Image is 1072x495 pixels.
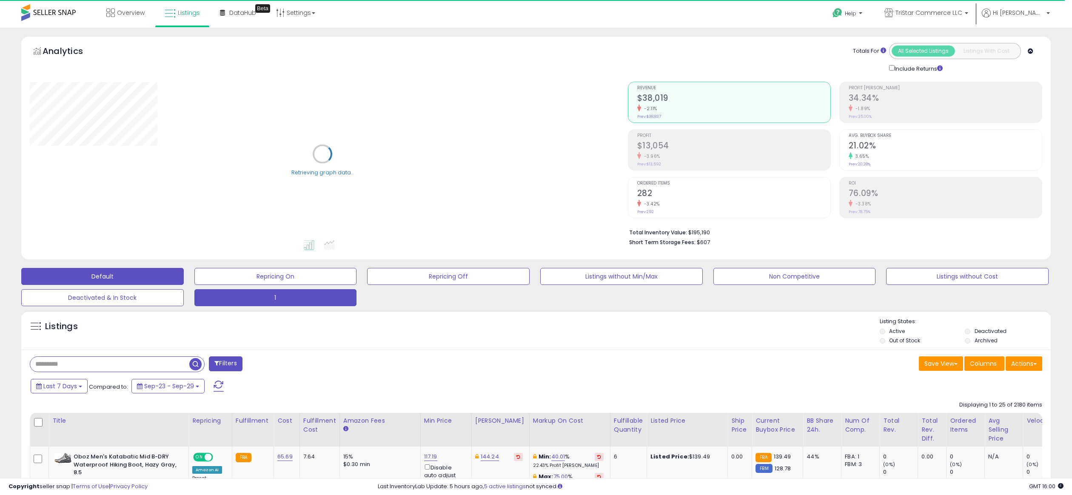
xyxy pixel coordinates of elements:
[641,153,660,159] small: -3.96%
[883,468,918,476] div: 0
[849,86,1042,91] span: Profit [PERSON_NAME]
[194,454,205,461] span: ON
[475,416,526,425] div: [PERSON_NAME]
[921,416,943,443] div: Total Rev. Diff.
[713,268,876,285] button: Non Competitive
[641,201,660,207] small: -3.42%
[1026,468,1061,476] div: 0
[637,209,654,214] small: Prev: 292
[637,93,830,105] h2: $38,019
[1026,416,1058,425] div: Velocity
[553,472,568,481] a: 75.00
[229,9,256,17] span: DataHub
[993,9,1044,17] span: Hi [PERSON_NAME]
[277,416,296,425] div: Cost
[807,453,835,461] div: 44%
[845,10,856,17] span: Help
[883,453,918,461] div: 0
[637,134,830,138] span: Profit
[886,268,1049,285] button: Listings without Cost
[883,63,953,73] div: Include Returns
[883,461,895,468] small: (0%)
[964,356,1004,371] button: Columns
[367,268,530,285] button: Repricing Off
[424,452,437,461] a: 117.19
[852,105,870,112] small: -1.89%
[849,134,1042,138] span: Avg. Buybox Share
[641,105,657,112] small: -2.11%
[849,209,870,214] small: Prev: 78.75%
[629,227,1036,237] li: $195,190
[807,416,838,434] div: BB Share 24h.
[424,463,465,487] div: Disable auto adjust min
[637,141,830,152] h2: $13,054
[45,321,78,333] h5: Listings
[533,463,604,469] p: 22.43% Profit [PERSON_NAME]
[629,229,687,236] b: Total Inventory Value:
[131,379,205,393] button: Sep-23 - Sep-29
[110,482,148,490] a: Privacy Policy
[117,9,145,17] span: Overview
[614,416,643,434] div: Fulfillable Quantity
[43,45,100,59] h5: Analytics
[255,4,270,13] div: Tooltip anchor
[650,452,689,461] b: Listed Price:
[551,452,565,461] a: 40.01
[192,416,228,425] div: Repricing
[303,416,336,434] div: Fulfillment Cost
[291,168,354,176] div: Retrieving graph data..
[194,289,357,306] button: 1
[892,46,955,57] button: All Selected Listings
[731,453,745,461] div: 0.00
[970,359,997,368] span: Columns
[21,268,184,285] button: Default
[378,483,1063,491] div: Last InventoryLab Update: 5 hours ago, not synced.
[849,162,870,167] small: Prev: 20.28%
[845,416,876,434] div: Num of Comp.
[880,318,1051,326] p: Listing States:
[9,482,40,490] strong: Copyright
[650,453,721,461] div: $139.49
[629,239,696,246] b: Short Term Storage Fees:
[852,153,869,159] small: 3.65%
[529,413,610,447] th: The percentage added to the cost of goods (COGS) that forms the calculator for Min & Max prices.
[637,114,661,119] small: Prev: $38,837
[889,327,905,335] label: Active
[883,416,914,434] div: Total Rev.
[277,452,293,461] a: 65.69
[849,141,1042,152] h2: 21.02%
[424,416,468,425] div: Min Price
[950,461,962,468] small: (0%)
[539,472,553,481] b: Max:
[950,468,984,476] div: 0
[975,327,1006,335] label: Deactivated
[614,453,640,461] div: 6
[533,473,604,489] div: %
[540,268,703,285] button: Listings without Min/Max
[849,181,1042,186] span: ROI
[988,416,1019,443] div: Avg Selling Price
[236,416,270,425] div: Fulfillment
[697,238,710,246] span: $607
[775,464,791,472] span: 128.78
[533,453,604,469] div: %
[637,86,830,91] span: Revenue
[650,416,724,425] div: Listed Price
[889,337,920,344] label: Out of Stock
[756,453,771,462] small: FBA
[982,9,1050,28] a: Hi [PERSON_NAME]
[1026,461,1038,468] small: (0%)
[192,475,225,495] div: Preset:
[343,425,348,433] small: Amazon Fees.
[975,337,998,344] label: Archived
[533,416,607,425] div: Markup on Cost
[853,47,886,55] div: Totals For
[212,454,225,461] span: OFF
[21,289,184,306] button: Deactivated & In Stock
[845,461,873,468] div: FBM: 3
[209,356,242,371] button: Filters
[845,453,873,461] div: FBA: 1
[731,416,748,434] div: Ship Price
[774,452,791,461] span: 139.49
[236,453,251,462] small: FBA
